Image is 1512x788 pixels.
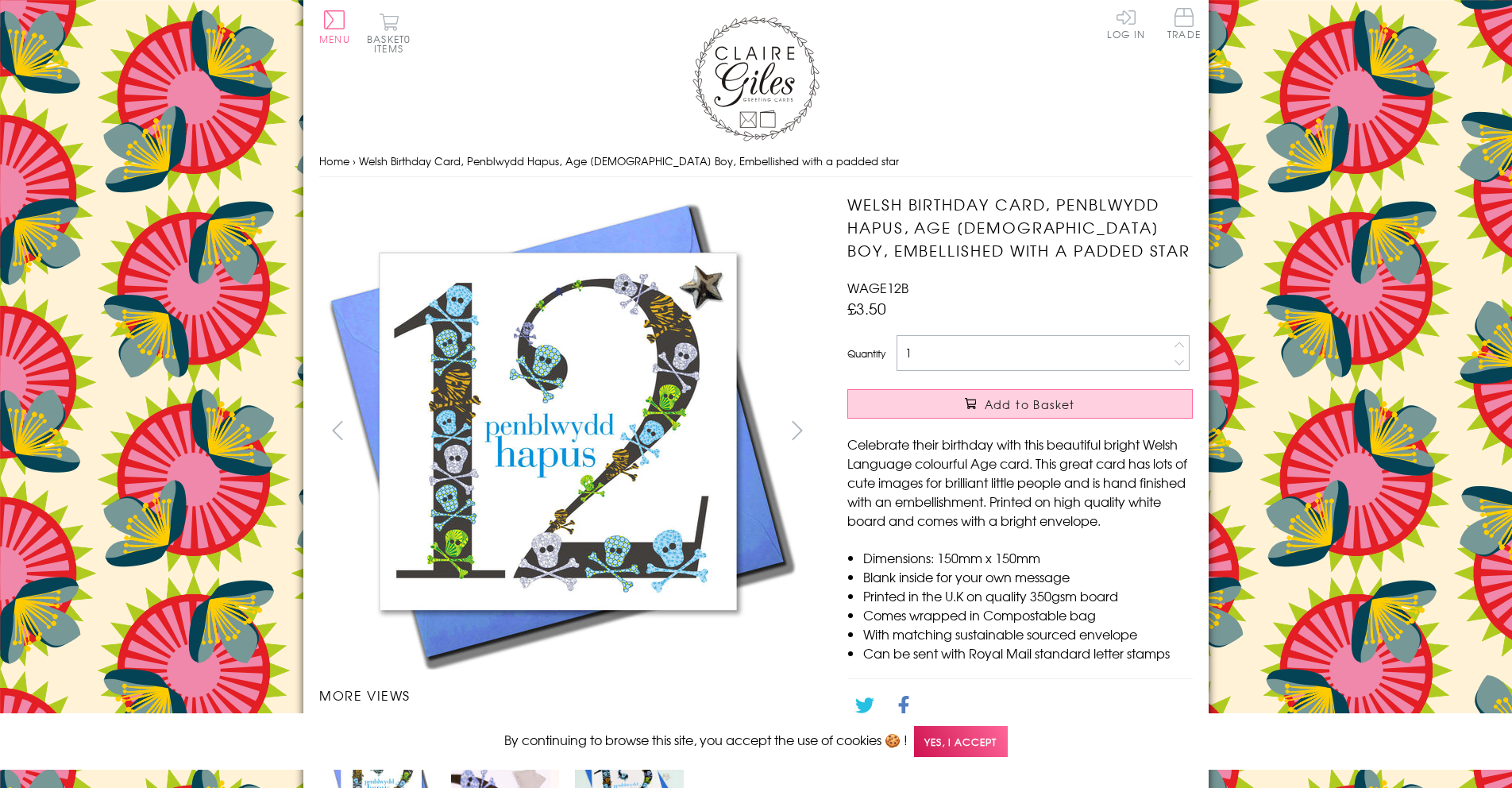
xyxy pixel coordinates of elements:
span: 0 items [374,32,411,56]
li: Can be sent with Royal Mail standard letter stamps [863,643,1193,662]
button: Basket0 items [367,13,411,53]
img: Claire Giles Greetings Cards [692,16,820,141]
li: Blank inside for your own message [863,567,1193,586]
a: Home [319,153,349,168]
button: next [780,412,816,448]
a: Log In [1107,8,1145,39]
span: Yes, I accept [914,726,1008,757]
h1: Welsh Birthday Card, Penblwydd Hapus, Age [DEMOGRAPHIC_DATA] Boy, Embellished with a padded star [847,193,1193,261]
nav: breadcrumbs [319,145,1193,178]
span: Menu [319,32,350,46]
li: Printed in the U.K on quality 350gsm board [863,586,1193,605]
button: Menu [319,10,350,44]
span: WAGE12B [847,278,908,297]
button: Add to Basket [847,389,1193,419]
a: Trade [1167,8,1201,42]
label: Quantity [847,346,885,361]
li: Comes wrapped in Compostable bag [863,605,1193,624]
span: › [353,153,356,168]
li: Dimensions: 150mm x 150mm [863,548,1193,567]
img: Welsh Birthday Card, Penblwydd Hapus, Age 12 Boy, Embellished with a padded star [319,193,796,670]
span: £3.50 [847,297,886,319]
span: Trade [1167,8,1201,39]
p: Celebrate their birthday with this beautiful bright Welsh Language colourful Age card. This great... [847,435,1193,530]
span: Welsh Birthday Card, Penblwydd Hapus, Age [DEMOGRAPHIC_DATA] Boy, Embellished with a padded star [359,153,899,168]
h3: More views [319,686,816,705]
li: With matching sustainable sourced envelope [863,624,1193,643]
button: prev [319,412,355,448]
span: Add to Basket [985,396,1075,412]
